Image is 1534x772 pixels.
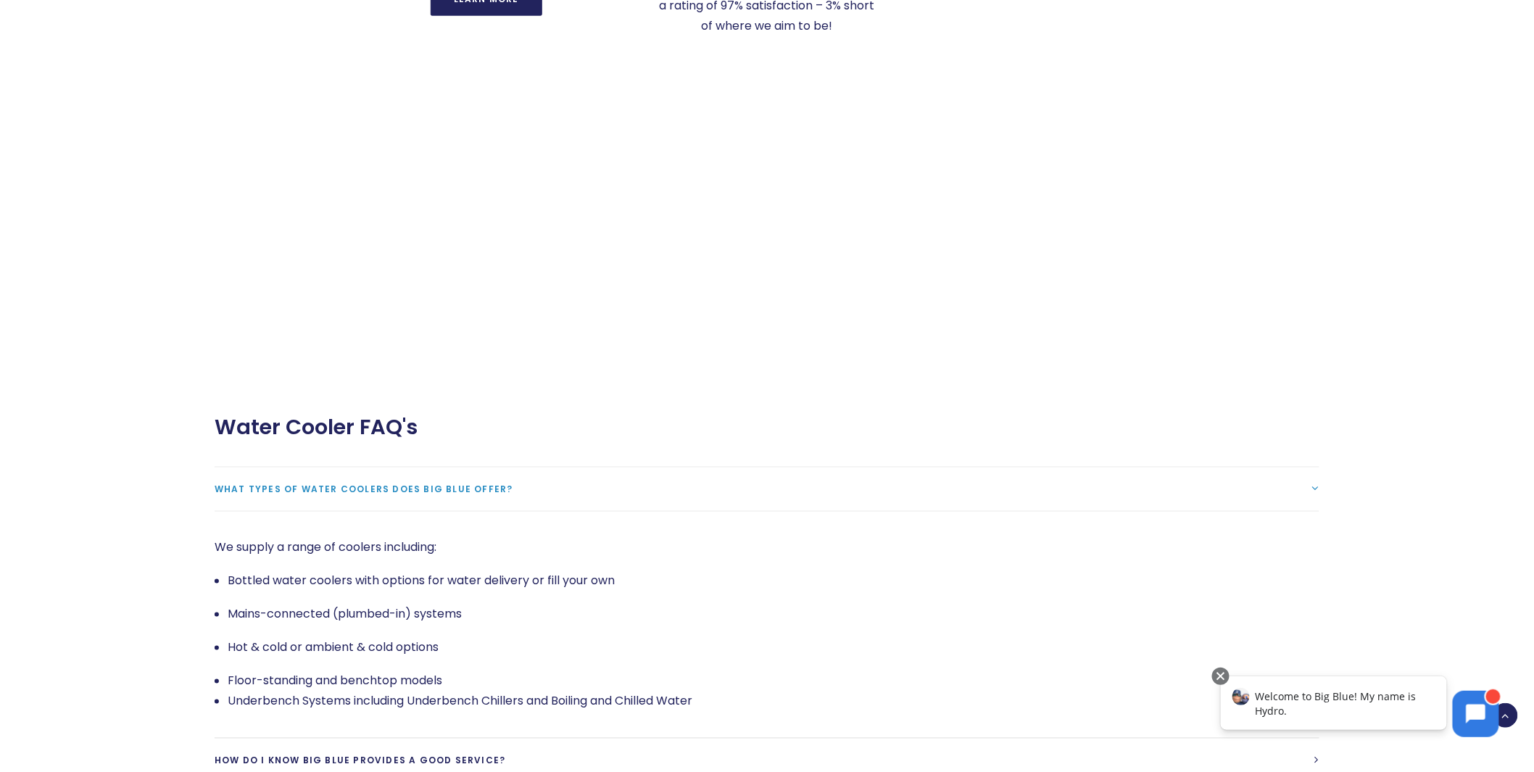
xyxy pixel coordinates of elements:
p: Bottled water coolers with options for water delivery or fill your own [228,571,1319,592]
iframe: Chatbot [1206,665,1514,752]
p: We supply a range of coolers including: [215,538,1319,558]
p: Mains-connected (plumbed-in) systems [228,605,1319,625]
p: Hot & cold or ambient & cold options [228,638,1319,658]
span: Water Cooler FAQ's [215,415,418,441]
span: What types of water coolers does Big Blue offer? [215,483,513,496]
a: What types of water coolers does Big Blue offer? [215,468,1319,512]
li: Underbench Systems including Underbench Chillers and Boiling and Chilled Water [228,692,1319,712]
span: How do I know Big Blue provides a good service? [215,755,505,767]
p: Floor-standing and benchtop models [228,671,1319,692]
